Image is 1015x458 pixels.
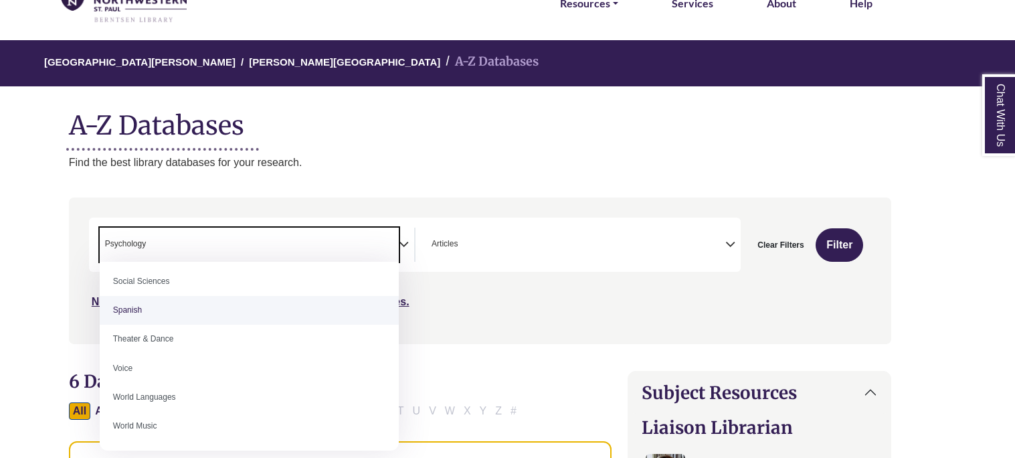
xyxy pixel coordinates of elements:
[249,54,440,68] a: [PERSON_NAME][GEOGRAPHIC_DATA]
[44,54,236,68] a: [GEOGRAPHIC_DATA][PERSON_NAME]
[69,404,522,416] div: Alpha-list to filter by first letter of database name
[440,52,539,72] li: A-Z Databases
[100,383,399,412] li: World Languages
[105,238,146,250] span: Psychology
[816,228,863,262] button: Submit for Search Results
[100,296,399,325] li: Spanish
[432,238,458,250] span: Articles
[69,100,891,141] h1: A-Z Databases
[100,238,146,250] li: Psychology
[749,228,812,262] button: Clear Filters
[69,154,891,171] p: Find the best library databases for your research.
[92,296,409,307] a: Not sure where to start? Check our Recommended Databases.
[426,238,458,250] li: Articles
[69,40,891,86] nav: breadcrumb
[69,402,90,420] button: All
[460,240,466,251] textarea: Search
[100,354,399,383] li: Voice
[69,370,264,392] span: 6 Databases Found for:
[642,417,877,438] h2: Liaison Librarian
[69,198,891,343] nav: Search filters
[100,325,399,354] li: Theater & Dance
[100,412,399,441] li: World Music
[149,240,155,251] textarea: Search
[91,402,107,420] button: Filter Results A
[100,267,399,296] li: Social Sciences
[628,372,891,414] button: Subject Resources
